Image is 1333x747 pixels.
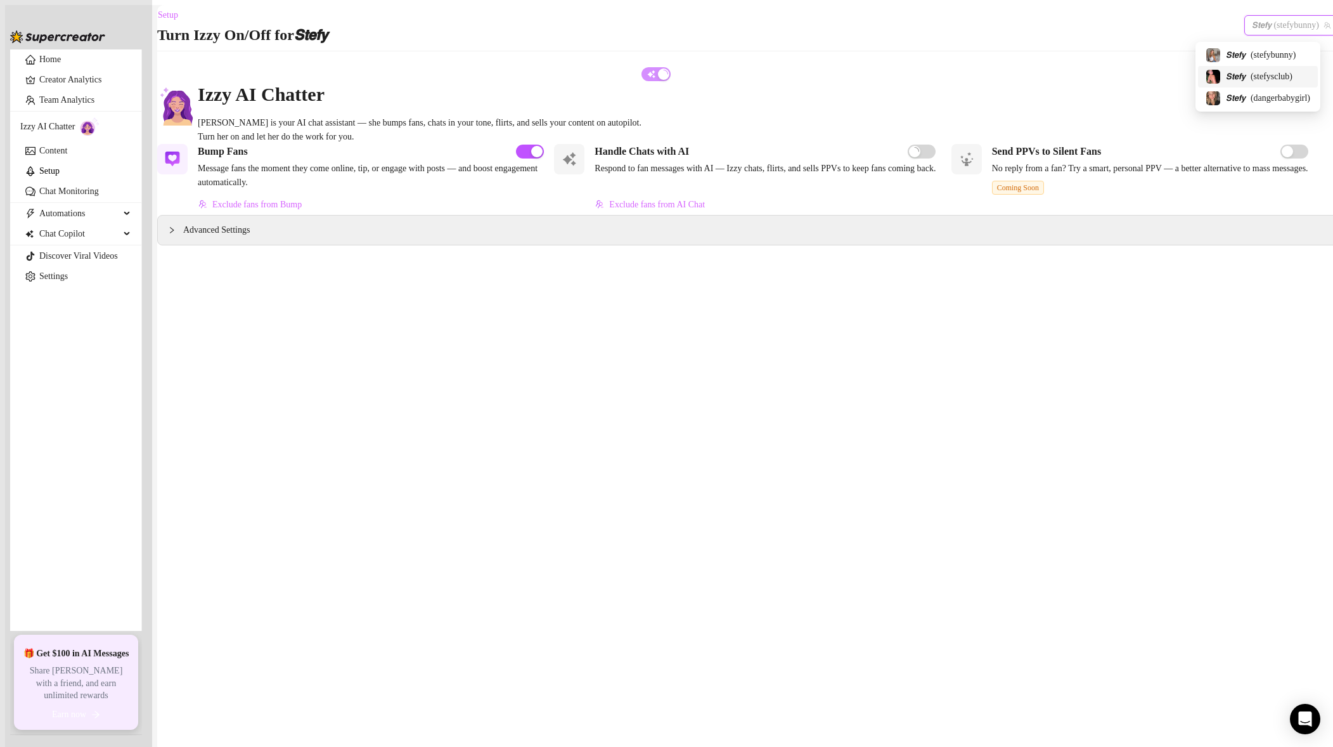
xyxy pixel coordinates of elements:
a: Settings [39,271,68,281]
a: Setup [39,166,60,176]
span: Earn now [52,710,86,720]
img: 𝙎𝙩𝙚𝙛𝙮 (@stefysclub) [1206,70,1220,84]
span: loading [657,68,669,80]
img: 𝙎𝙩𝙚𝙛𝙮 (@stefybunny) [1206,48,1220,62]
img: 𝙎𝙩𝙚𝙛𝙮 (@dangerbabygirl) [1206,91,1220,105]
span: Automations [39,204,120,224]
span: ( dangerbabygirl ) [1251,91,1310,105]
span: 𝙎𝙩𝙚𝙛𝙮 [1226,70,1246,84]
div: [PERSON_NAME] is your AI chat assistant — she bumps fans, chats in your tone, flirts, and sells y... [198,116,641,144]
span: Chat Copilot [39,224,120,244]
h2: Izzy AI Chatter [198,82,641,107]
button: Setup [157,5,188,25]
h5: Send PPVs to Silent Fans [992,144,1101,159]
a: Team Analytics [39,95,94,105]
img: AI Chatter [80,117,100,136]
span: Message fans the moment they come online, tip, or engage with posts — and boost engagement automa... [198,162,544,190]
span: 🎁 Get $100 in AI Messages [23,647,129,660]
span: ( stefysclub ) [1251,70,1292,84]
a: Creator Analytics [39,70,131,90]
a: Home [39,55,61,64]
span: Izzy AI Chatter [20,120,75,134]
img: svg%3e [198,200,207,209]
h3: Turn Izzy On/Off for 𝙎𝙩𝙚𝙛𝙮 [157,25,328,46]
span: ( stefybunny ) [1251,48,1296,62]
button: Earn nowarrow-right [22,707,131,722]
span: Share [PERSON_NAME] with a friend, and earn unlimited rewards [22,665,131,702]
img: svg%3e [562,152,577,167]
h5: Handle Chats with AI [595,144,689,159]
span: Respond to fan messages with AI — Izzy chats, flirts, and sells PPVs to keep fans coming back. [595,162,936,176]
span: 𝙎𝙩𝙚𝙛𝙮 [1226,91,1246,105]
span: No reply from a fan? Try a smart, personal PPV — a better alternative to mass messages. [992,162,1308,176]
img: Chat Copilot [25,230,34,238]
span: Exclude fans from Bump [212,200,302,210]
img: svg%3e [165,152,180,167]
a: Discover Viral Videos [39,251,118,261]
span: arrow-right [91,710,100,719]
img: svg%3e [959,152,974,167]
div: collapsed [168,223,183,237]
button: Exclude fans from Bump [198,195,302,215]
span: 𝙎𝙩𝙚𝙛𝙮 [1226,48,1246,62]
span: Setup [158,10,178,20]
button: Exclude fans from AI Chat [595,195,705,215]
span: team [1323,22,1331,29]
a: Content [39,146,67,155]
img: logo-BBDzfeDw.svg [10,30,105,43]
img: svg%3e [595,200,604,209]
a: Chat Monitoring [39,186,99,196]
h5: Bump Fans [198,144,248,159]
div: Open Intercom Messenger [1290,704,1320,734]
img: Izzy AI Chatter [157,67,198,144]
span: thunderbolt [25,209,35,219]
span: collapsed [168,226,176,234]
span: loading [909,146,921,158]
span: Exclude fans from AI Chat [609,200,705,210]
span: 𝙎𝙩𝙚𝙛𝙮 (stefybunny) [1252,16,1330,35]
span: Coming Soon [992,181,1044,195]
span: Advanced Settings [183,223,250,237]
